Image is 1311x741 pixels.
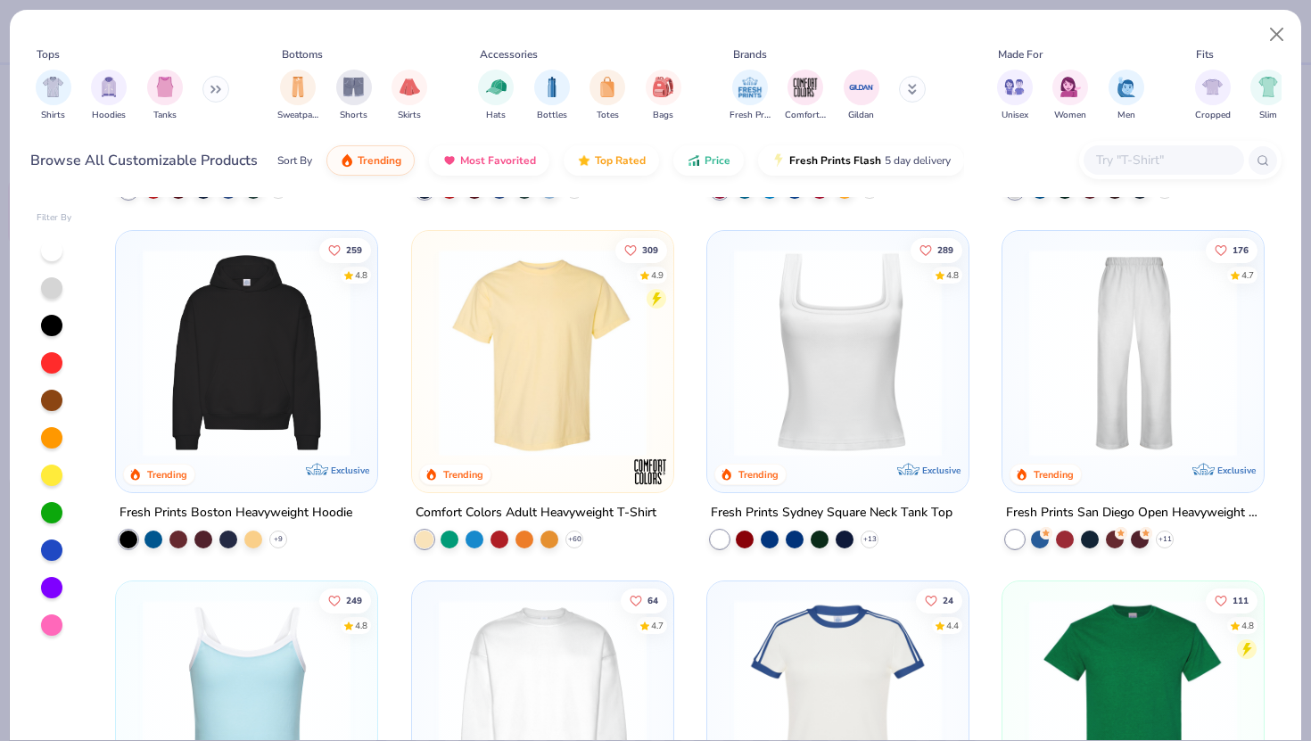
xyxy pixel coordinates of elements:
[1250,70,1286,122] button: filter button
[478,70,514,122] div: filter for Hats
[534,70,570,122] button: filter button
[653,77,672,97] img: Bags Image
[1006,502,1260,524] div: Fresh Prints San Diego Open Heavyweight Sweatpants
[1196,46,1214,62] div: Fits
[1158,534,1172,545] span: + 11
[951,249,1176,457] img: 63ed7c8a-03b3-4701-9f69-be4b1adc9c5f
[1094,150,1232,170] input: Try "T-Shirt"
[41,109,65,122] span: Shirts
[1002,109,1028,122] span: Unisex
[36,70,71,122] button: filter button
[1117,109,1135,122] span: Men
[430,249,655,457] img: 029b8af0-80e6-406f-9fdc-fdf898547912
[943,596,953,605] span: 24
[937,246,953,255] span: 289
[1109,70,1144,122] div: filter for Men
[673,145,744,176] button: Price
[480,46,538,62] div: Accessories
[416,502,656,524] div: Comfort Colors Adult Heavyweight T-Shirt
[646,70,681,122] div: filter for Bags
[844,70,879,122] div: filter for Gildan
[577,153,591,168] img: TopRated.gif
[641,246,657,255] span: 309
[614,238,666,263] button: Like
[597,109,619,122] span: Totes
[848,109,874,122] span: Gildan
[336,70,372,122] button: filter button
[288,77,308,97] img: Sweatpants Image
[733,46,767,62] div: Brands
[478,70,514,122] button: filter button
[442,153,457,168] img: most_fav.gif
[274,534,283,545] span: + 9
[848,74,875,101] img: Gildan Image
[946,619,959,632] div: 4.4
[632,454,668,490] img: Comfort Colors logo
[355,619,367,632] div: 4.8
[43,77,63,97] img: Shirts Image
[486,77,507,97] img: Hats Image
[340,109,367,122] span: Shorts
[147,70,183,122] button: filter button
[460,153,536,168] span: Most Favorited
[1202,77,1223,97] img: Cropped Image
[946,269,959,283] div: 4.8
[650,269,663,283] div: 4.9
[36,70,71,122] div: filter for Shirts
[537,109,567,122] span: Bottles
[598,77,617,97] img: Totes Image
[620,588,666,613] button: Like
[885,151,951,171] span: 5 day delivery
[653,109,673,122] span: Bags
[1206,238,1257,263] button: Like
[595,153,646,168] span: Top Rated
[155,77,175,97] img: Tanks Image
[1233,596,1249,605] span: 111
[336,70,372,122] div: filter for Shorts
[730,70,771,122] button: filter button
[725,249,951,457] img: 94a2aa95-cd2b-4983-969b-ecd512716e9a
[737,74,763,101] img: Fresh Prints Image
[1195,109,1231,122] span: Cropped
[916,588,962,613] button: Like
[1241,619,1254,632] div: 4.8
[711,502,952,524] div: Fresh Prints Sydney Square Neck Tank Top
[789,153,881,168] span: Fresh Prints Flash
[1259,109,1277,122] span: Slim
[486,109,506,122] span: Hats
[1004,77,1025,97] img: Unisex Image
[319,238,371,263] button: Like
[1217,465,1256,476] span: Exclusive
[1258,77,1278,97] img: Slim Image
[567,534,581,545] span: + 60
[844,70,879,122] button: filter button
[346,246,362,255] span: 259
[534,70,570,122] div: filter for Bottles
[120,502,352,524] div: Fresh Prints Boston Heavyweight Hoodie
[785,70,826,122] button: filter button
[326,145,415,176] button: Trending
[922,465,961,476] span: Exclusive
[785,70,826,122] div: filter for Comfort Colors
[99,77,119,97] img: Hoodies Image
[998,46,1043,62] div: Made For
[1109,70,1144,122] button: filter button
[153,109,177,122] span: Tanks
[1117,77,1136,97] img: Men Image
[1052,70,1088,122] button: filter button
[37,46,60,62] div: Tops
[429,145,549,176] button: Most Favorited
[705,153,730,168] span: Price
[590,70,625,122] button: filter button
[1052,70,1088,122] div: filter for Women
[730,70,771,122] div: filter for Fresh Prints
[277,70,318,122] button: filter button
[277,109,318,122] span: Sweatpants
[758,145,964,176] button: Fresh Prints Flash5 day delivery
[392,70,427,122] button: filter button
[655,249,881,457] img: e55d29c3-c55d-459c-bfd9-9b1c499ab3c6
[1020,249,1246,457] img: df5250ff-6f61-4206-a12c-24931b20f13c
[355,269,367,283] div: 4.8
[91,70,127,122] div: filter for Hoodies
[91,70,127,122] button: filter button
